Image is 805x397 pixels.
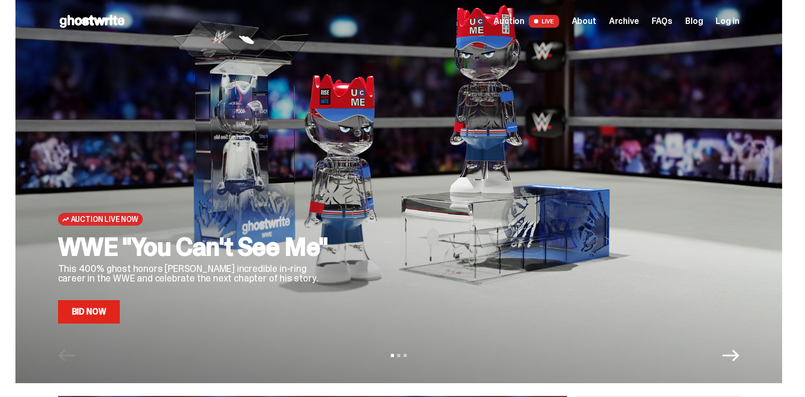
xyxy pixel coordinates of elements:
p: This 400% ghost honors [PERSON_NAME] incredible in-ring career in the WWE and celebrate the next ... [58,264,335,283]
a: Log in [716,17,739,26]
a: About [572,17,596,26]
h2: WWE "You Can't See Me" [58,234,335,260]
button: View slide 2 [397,354,400,357]
button: Next [722,347,740,364]
button: View slide 1 [391,354,394,357]
a: Bid Now [58,300,120,324]
a: Blog [685,17,703,26]
a: Auction LIVE [494,15,558,28]
span: LIVE [529,15,559,28]
span: Auction [494,17,524,26]
span: Auction Live Now [71,215,138,224]
button: View slide 3 [404,354,407,357]
a: FAQs [652,17,672,26]
a: Archive [609,17,639,26]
